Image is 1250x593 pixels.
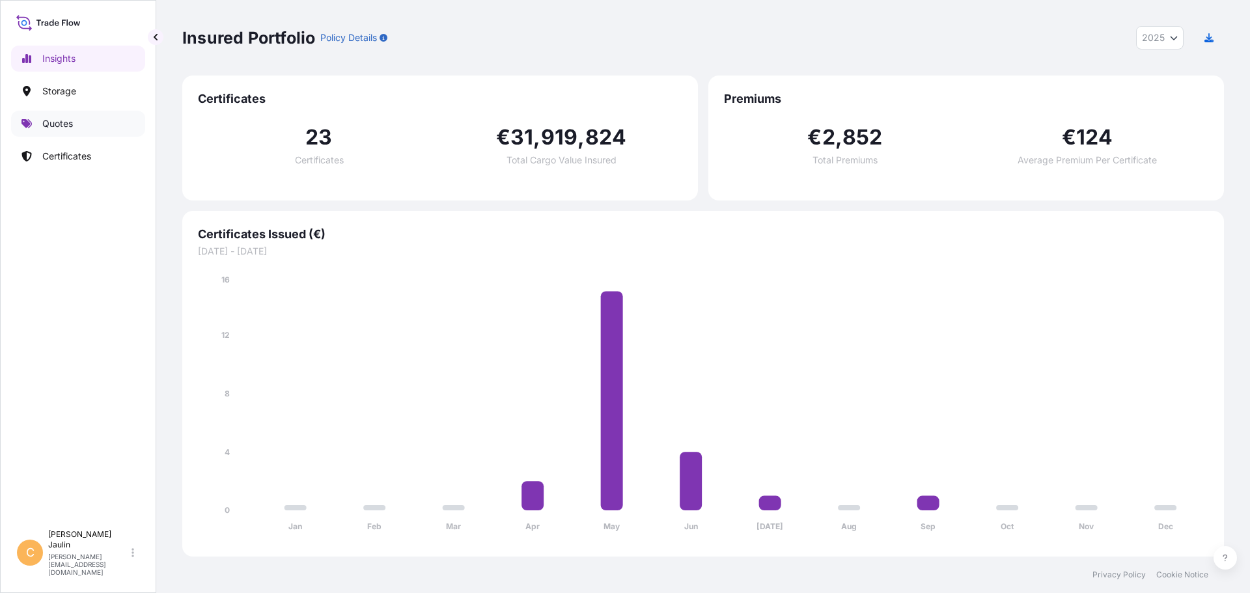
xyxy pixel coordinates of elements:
[11,111,145,137] a: Quotes
[507,156,617,165] span: Total Cargo Value Insured
[11,143,145,169] a: Certificates
[1136,26,1184,49] button: Year Selector
[1092,570,1146,580] a: Privacy Policy
[1076,127,1113,148] span: 124
[842,127,883,148] span: 852
[320,31,377,44] p: Policy Details
[225,505,230,515] tspan: 0
[446,521,461,531] tspan: Mar
[198,227,1208,242] span: Certificates Issued (€)
[11,78,145,104] a: Storage
[1062,127,1076,148] span: €
[1079,521,1094,531] tspan: Nov
[295,156,344,165] span: Certificates
[1001,521,1014,531] tspan: Oct
[1018,156,1157,165] span: Average Premium Per Certificate
[288,521,302,531] tspan: Jan
[577,127,585,148] span: ,
[812,156,878,165] span: Total Premiums
[525,521,540,531] tspan: Apr
[510,127,533,148] span: 31
[921,521,936,531] tspan: Sep
[496,127,510,148] span: €
[807,127,822,148] span: €
[724,91,1208,107] span: Premiums
[48,553,129,576] p: [PERSON_NAME][EMAIL_ADDRESS][DOMAIN_NAME]
[1156,570,1208,580] a: Cookie Notice
[822,127,835,148] span: 2
[1158,521,1173,531] tspan: Dec
[1142,31,1165,44] span: 2025
[42,150,91,163] p: Certificates
[533,127,540,148] span: ,
[305,127,332,148] span: 23
[604,521,620,531] tspan: May
[11,46,145,72] a: Insights
[367,521,382,531] tspan: Feb
[541,127,578,148] span: 919
[182,27,315,48] p: Insured Portfolio
[198,245,1208,258] span: [DATE] - [DATE]
[42,52,76,65] p: Insights
[225,389,230,398] tspan: 8
[757,521,783,531] tspan: [DATE]
[585,127,627,148] span: 824
[684,521,698,531] tspan: Jun
[225,447,230,457] tspan: 4
[221,275,230,284] tspan: 16
[48,529,129,550] p: [PERSON_NAME] Jaulin
[198,91,682,107] span: Certificates
[26,546,35,559] span: C
[841,521,857,531] tspan: Aug
[221,330,230,340] tspan: 12
[835,127,842,148] span: ,
[42,85,76,98] p: Storage
[42,117,73,130] p: Quotes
